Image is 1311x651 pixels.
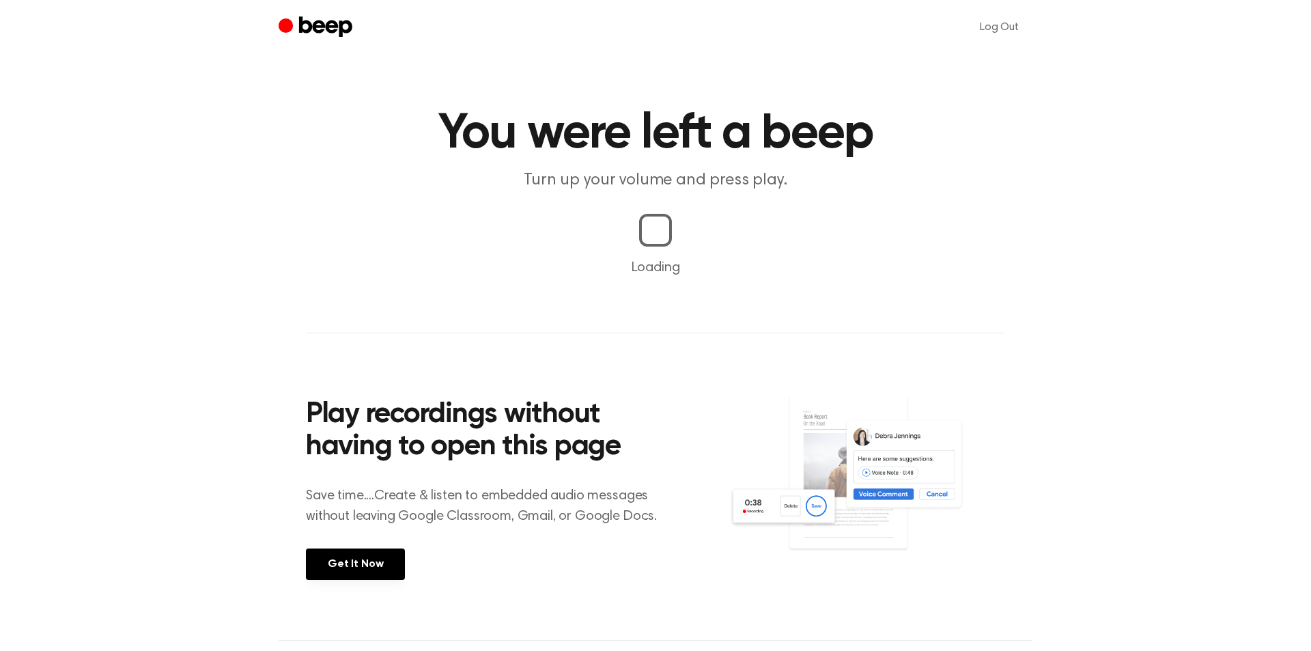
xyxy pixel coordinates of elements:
[729,395,1005,579] img: Voice Comments on Docs and Recording Widget
[16,258,1295,278] p: Loading
[966,11,1032,44] a: Log Out
[306,109,1005,158] h1: You were left a beep
[306,486,674,527] p: Save time....Create & listen to embedded audio messages without leaving Google Classroom, Gmail, ...
[393,169,918,192] p: Turn up your volume and press play.
[306,549,405,580] a: Get It Now
[279,14,356,41] a: Beep
[306,399,674,464] h2: Play recordings without having to open this page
